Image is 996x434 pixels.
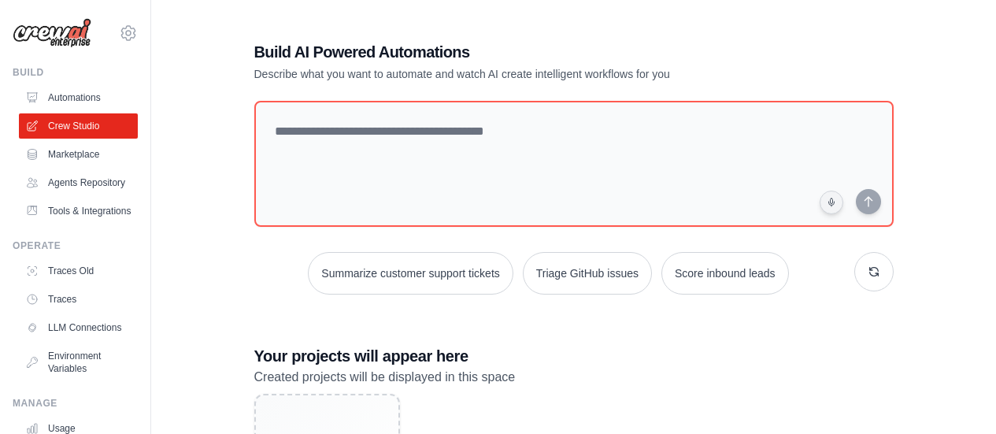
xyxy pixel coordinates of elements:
button: Score inbound leads [661,252,789,295]
a: LLM Connections [19,315,138,340]
iframe: Chat Widget [917,358,996,434]
p: Created projects will be displayed in this space [254,367,894,388]
div: Operate [13,239,138,252]
button: Click to speak your automation idea [820,191,843,214]
h3: Your projects will appear here [254,345,894,367]
a: Environment Variables [19,343,138,381]
img: Logo [13,18,91,48]
p: Describe what you want to automate and watch AI create intelligent workflows for you [254,66,783,82]
button: Summarize customer support tickets [308,252,513,295]
a: Agents Repository [19,170,138,195]
h1: Build AI Powered Automations [254,41,783,63]
a: Automations [19,85,138,110]
a: Traces Old [19,258,138,284]
button: Get new suggestions [854,252,894,291]
div: Manage [13,397,138,410]
a: Marketplace [19,142,138,167]
a: Crew Studio [19,113,138,139]
a: Traces [19,287,138,312]
button: Triage GitHub issues [523,252,652,295]
div: Build [13,66,138,79]
a: Tools & Integrations [19,198,138,224]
